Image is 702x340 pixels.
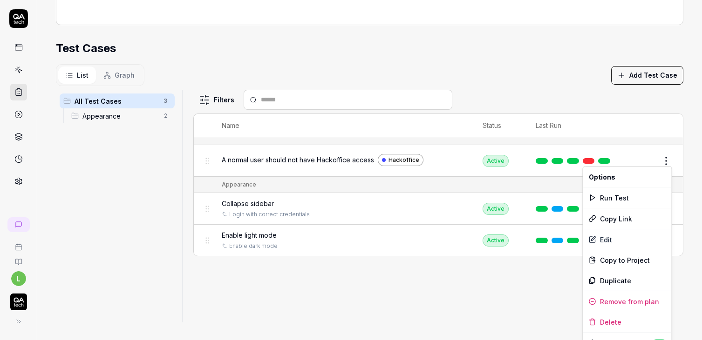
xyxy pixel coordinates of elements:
[589,172,615,182] span: Options
[583,208,672,229] div: Copy Link
[600,255,650,265] span: Copy to Project
[583,312,672,332] div: Delete
[583,229,672,250] a: Edit
[583,291,672,312] div: Remove from plan
[583,187,672,208] div: Run Test
[583,270,672,291] div: Duplicate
